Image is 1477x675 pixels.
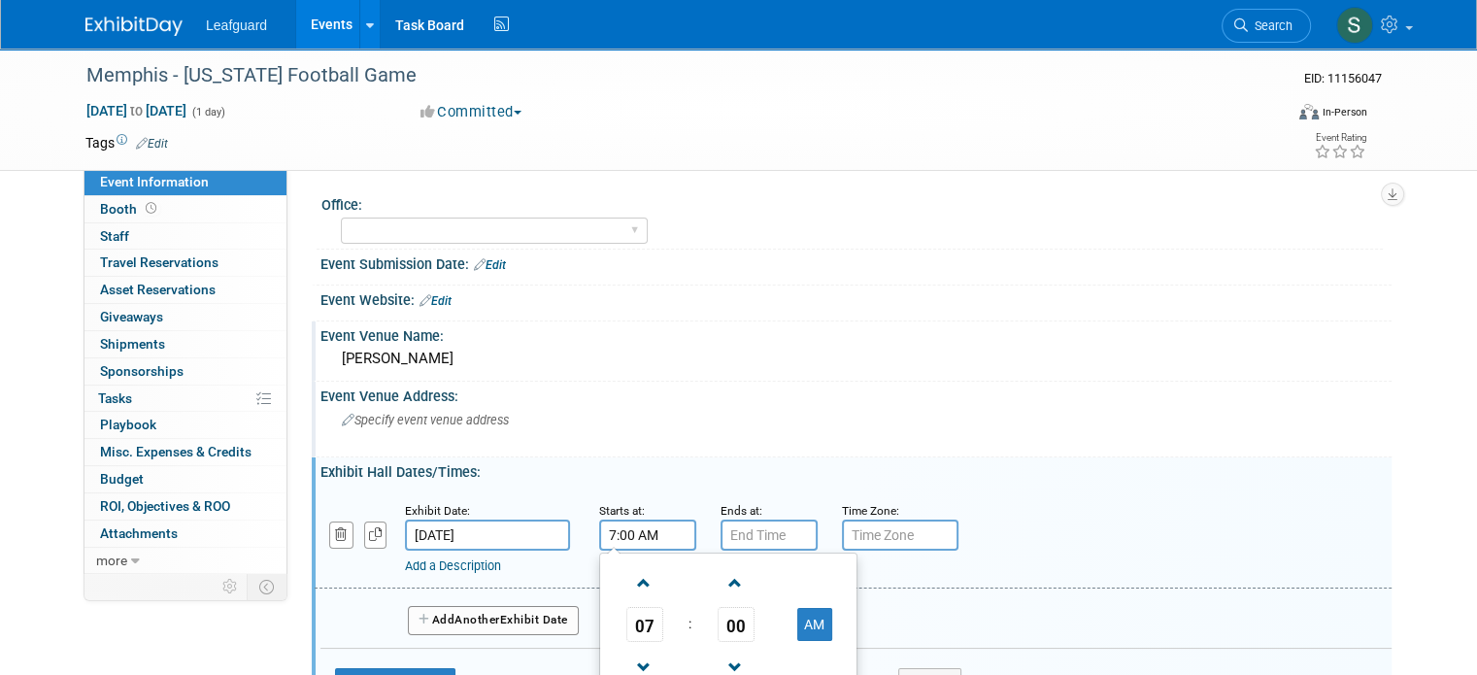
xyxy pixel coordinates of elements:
[100,444,252,459] span: Misc. Expenses & Credits
[84,386,286,412] a: Tasks
[84,250,286,276] a: Travel Reservations
[626,557,663,607] a: Increment Hour
[100,282,216,297] span: Asset Reservations
[100,309,163,324] span: Giveaways
[96,553,127,568] span: more
[100,174,209,189] span: Event Information
[405,504,470,518] small: Exhibit Date:
[142,201,160,216] span: Booth not reserved yet
[797,608,832,641] button: AM
[320,382,1392,406] div: Event Venue Address:
[626,607,663,642] span: Pick Hour
[84,331,286,357] a: Shipments
[127,103,146,118] span: to
[842,504,899,518] small: Time Zone:
[599,504,645,518] small: Starts at:
[320,457,1392,482] div: Exhibit Hall Dates/Times:
[84,358,286,385] a: Sponsorships
[100,254,218,270] span: Travel Reservations
[1178,101,1367,130] div: Event Format
[84,223,286,250] a: Staff
[1304,71,1382,85] span: Event ID: 11156047
[100,363,184,379] span: Sponsorships
[100,525,178,541] span: Attachments
[214,574,248,599] td: Personalize Event Tab Strip
[80,58,1259,93] div: Memphis - [US_STATE] Football Game
[320,321,1392,346] div: Event Venue Name:
[1336,7,1373,44] img: Stephanie Luke
[405,520,570,551] input: Date
[599,520,696,551] input: Start Time
[84,196,286,222] a: Booth
[100,417,156,432] span: Playbook
[721,520,818,551] input: End Time
[85,133,168,152] td: Tags
[474,258,506,272] a: Edit
[408,606,579,635] button: AddAnotherExhibit Date
[321,190,1383,215] div: Office:
[320,250,1392,275] div: Event Submission Date:
[414,102,529,122] button: Committed
[1248,18,1292,33] span: Search
[190,106,225,118] span: (1 day)
[84,493,286,520] a: ROI, Objectives & ROO
[100,201,160,217] span: Booth
[84,169,286,195] a: Event Information
[84,521,286,547] a: Attachments
[721,504,762,518] small: Ends at:
[84,277,286,303] a: Asset Reservations
[718,607,755,642] span: Pick Minute
[1314,133,1366,143] div: Event Rating
[1222,9,1311,43] a: Search
[100,336,165,352] span: Shipments
[98,390,132,406] span: Tasks
[136,137,168,151] a: Edit
[84,466,286,492] a: Budget
[84,548,286,574] a: more
[1299,104,1319,119] img: Format-Inperson.png
[454,613,500,626] span: Another
[85,17,183,36] img: ExhibitDay
[100,228,129,244] span: Staff
[206,17,267,33] span: Leafguard
[248,574,287,599] td: Toggle Event Tabs
[320,286,1392,311] div: Event Website:
[100,498,230,514] span: ROI, Objectives & ROO
[84,304,286,330] a: Giveaways
[842,520,958,551] input: Time Zone
[335,344,1377,374] div: [PERSON_NAME]
[85,102,187,119] span: [DATE] [DATE]
[84,439,286,465] a: Misc. Expenses & Credits
[718,557,755,607] a: Increment Minute
[100,471,144,487] span: Budget
[84,412,286,438] a: Playbook
[342,413,509,427] span: Specify event venue address
[1322,105,1367,119] div: In-Person
[420,294,452,308] a: Edit
[685,607,695,642] td: :
[405,558,501,573] a: Add a Description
